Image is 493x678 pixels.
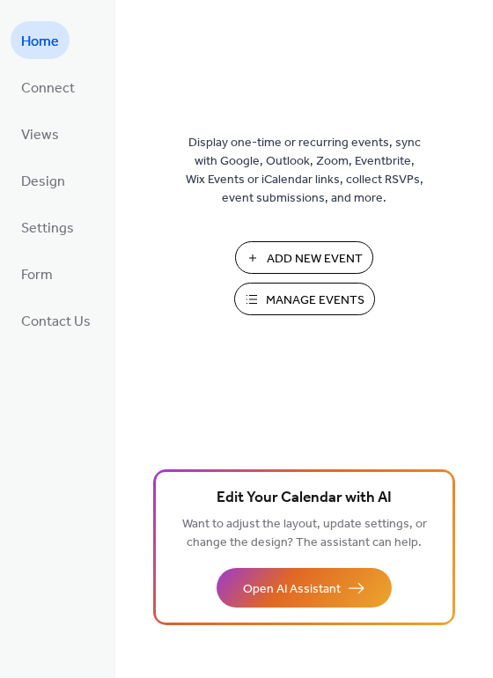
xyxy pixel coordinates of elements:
span: Connect [21,75,75,102]
a: Views [11,114,70,152]
a: Form [11,254,63,292]
a: Settings [11,208,85,246]
span: Views [21,122,59,149]
span: Settings [21,215,74,242]
span: Open AI Assistant [243,580,341,599]
a: Home [11,21,70,59]
span: Add New Event [267,250,363,269]
span: Contact Us [21,308,91,335]
span: Want to adjust the layout, update settings, or change the design? The assistant can help. [182,512,427,555]
span: Home [21,28,59,55]
span: Display one-time or recurring events, sync with Google, Outlook, Zoom, Eventbrite, Wix Events or ... [186,134,423,208]
button: Open AI Assistant [217,568,392,608]
button: Manage Events [234,283,375,315]
span: Manage Events [266,291,364,310]
span: Edit Your Calendar with AI [217,486,392,511]
span: Form [21,262,53,289]
a: Contact Us [11,301,101,339]
button: Add New Event [235,241,373,274]
a: Design [11,161,76,199]
a: Connect [11,68,85,106]
span: Design [21,168,65,195]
